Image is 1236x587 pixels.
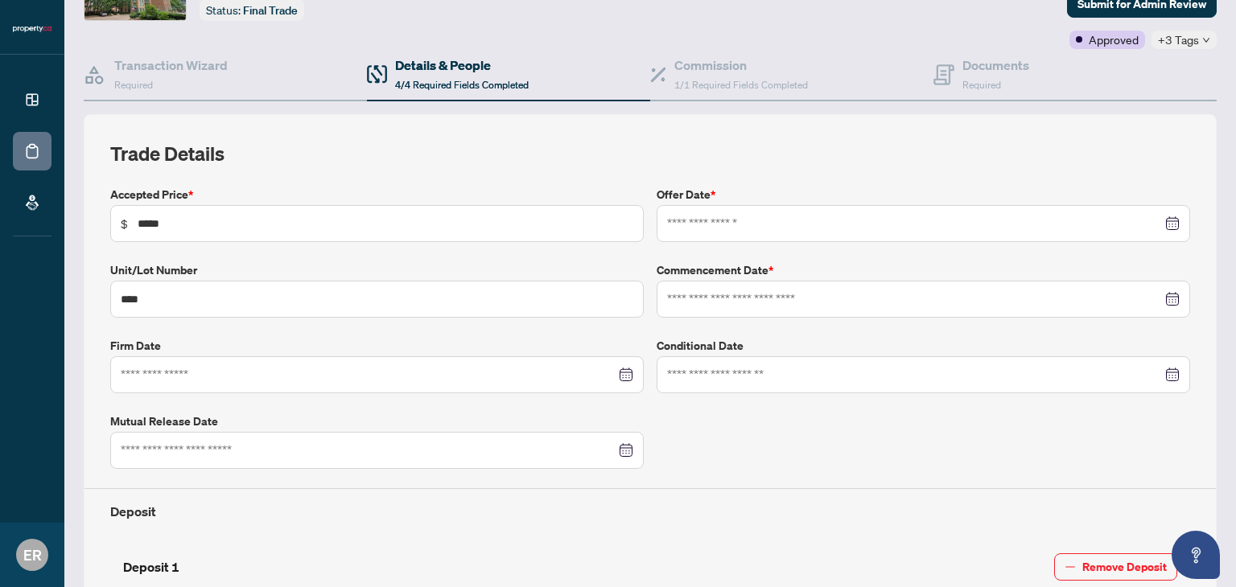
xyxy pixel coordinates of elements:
[243,3,298,18] span: Final Trade
[110,502,1190,521] h4: Deposit
[110,413,644,430] label: Mutual Release Date
[395,55,529,75] h4: Details & People
[962,55,1029,75] h4: Documents
[114,55,228,75] h4: Transaction Wizard
[657,186,1190,203] label: Offer Date
[1065,561,1076,573] span: minus
[1089,31,1139,48] span: Approved
[13,24,51,34] img: logo
[1158,31,1199,49] span: +3 Tags
[657,337,1190,355] label: Conditional Date
[395,79,529,91] span: 4/4 Required Fields Completed
[110,261,644,279] label: Unit/Lot Number
[110,337,644,355] label: Firm Date
[114,79,153,91] span: Required
[674,79,808,91] span: 1/1 Required Fields Completed
[962,79,1001,91] span: Required
[110,141,1190,166] h2: Trade Details
[23,544,42,566] span: ER
[121,215,128,232] span: $
[1082,554,1167,580] span: Remove Deposit
[1054,553,1177,581] button: Remove Deposit
[123,557,179,577] h4: Deposit 1
[674,55,808,75] h4: Commission
[1172,531,1220,579] button: Open asap
[657,261,1190,279] label: Commencement Date
[1202,36,1210,44] span: down
[110,186,644,203] label: Accepted Price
